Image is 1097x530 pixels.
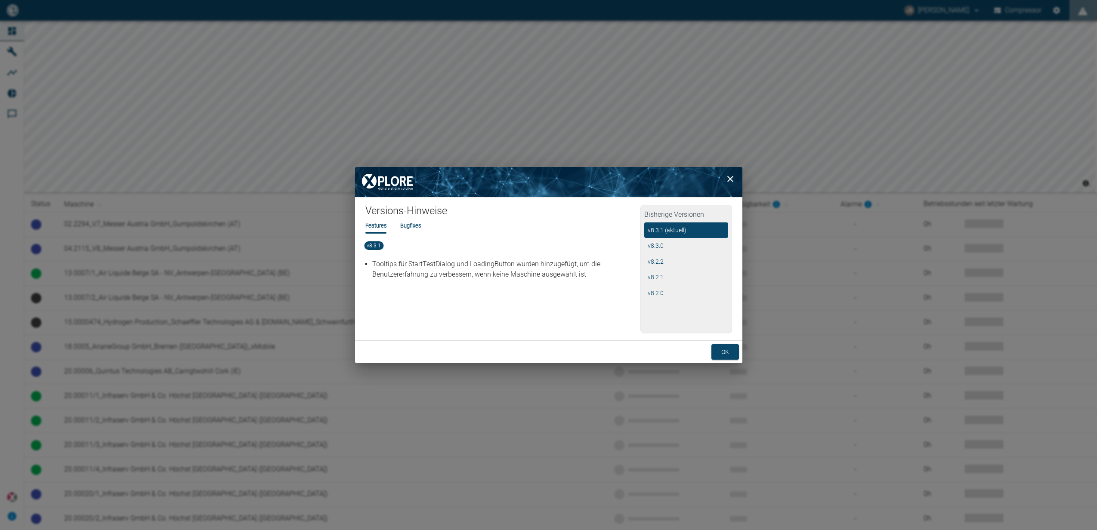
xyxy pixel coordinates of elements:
span: v8.3.1 [364,241,383,250]
p: Tooltips für StartTestDialog und LoadingButton wurden hinzugefügt, um die Benutzererfahrung zu ve... [372,259,638,280]
li: Bugfixes [400,222,421,230]
img: background image [355,167,742,197]
button: close [722,170,739,188]
h1: Versions-Hinweise [365,204,640,222]
button: v8.2.2 [644,254,728,270]
li: Features [365,222,386,230]
button: ok [711,344,739,360]
button: v8.3.0 [644,238,728,254]
button: v8.3.1 (aktuell) [644,222,728,238]
h2: Bisherige Versionen [644,209,728,222]
button: v8.2.0 [644,285,728,301]
button: v8.2.1 [644,269,728,285]
img: XPLORE Logo [355,167,420,197]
